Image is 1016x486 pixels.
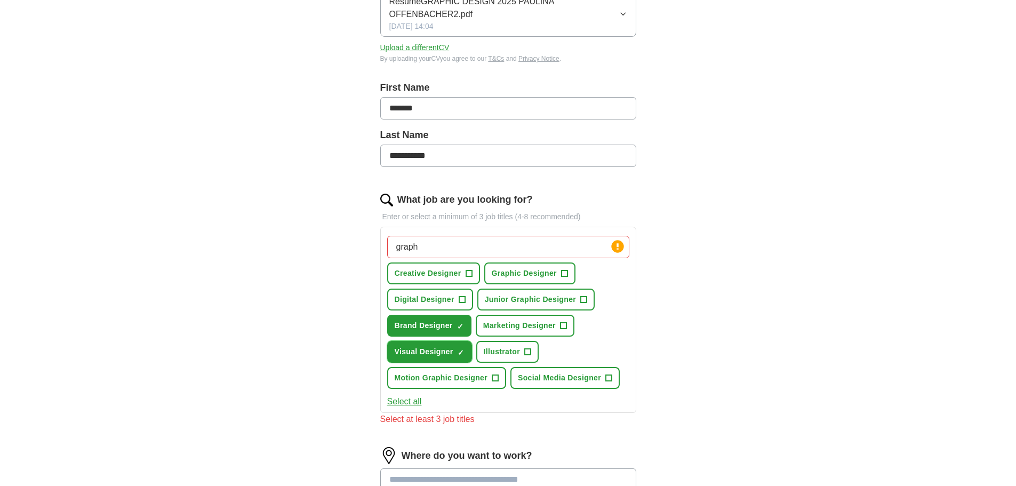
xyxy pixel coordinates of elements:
span: ✓ [457,322,463,331]
span: Junior Graphic Designer [485,294,576,305]
button: Motion Graphic Designer [387,367,507,389]
button: Brand Designer✓ [387,315,471,337]
button: Marketing Designer [476,315,574,337]
button: Illustrator [476,341,539,363]
span: Creative Designer [395,268,461,279]
div: By uploading your CV you agree to our and . [380,54,636,63]
span: Graphic Designer [492,268,557,279]
div: Select at least 3 job titles [380,413,636,426]
img: search.png [380,194,393,206]
span: ✓ [458,348,464,357]
span: Brand Designer [395,320,453,331]
button: Creative Designer [387,262,480,284]
button: Select all [387,395,422,408]
label: Last Name [380,128,636,142]
img: location.png [380,447,397,464]
span: Visual Designer [395,346,453,357]
input: Type a job title and press enter [387,236,629,258]
button: Social Media Designer [510,367,620,389]
a: Privacy Notice [518,55,559,62]
span: Marketing Designer [483,320,556,331]
span: Motion Graphic Designer [395,372,488,384]
label: Where do you want to work? [402,449,532,463]
a: T&Cs [488,55,504,62]
button: Visual Designer✓ [387,341,472,363]
button: Upload a differentCV [380,42,450,53]
label: What job are you looking for? [397,193,533,207]
span: Digital Designer [395,294,454,305]
button: Junior Graphic Designer [477,289,595,310]
p: Enter or select a minimum of 3 job titles (4-8 recommended) [380,211,636,222]
span: [DATE] 14:04 [389,21,434,32]
span: Social Media Designer [518,372,601,384]
button: Digital Designer [387,289,473,310]
button: Graphic Designer [484,262,575,284]
label: First Name [380,81,636,95]
span: Illustrator [484,346,520,357]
